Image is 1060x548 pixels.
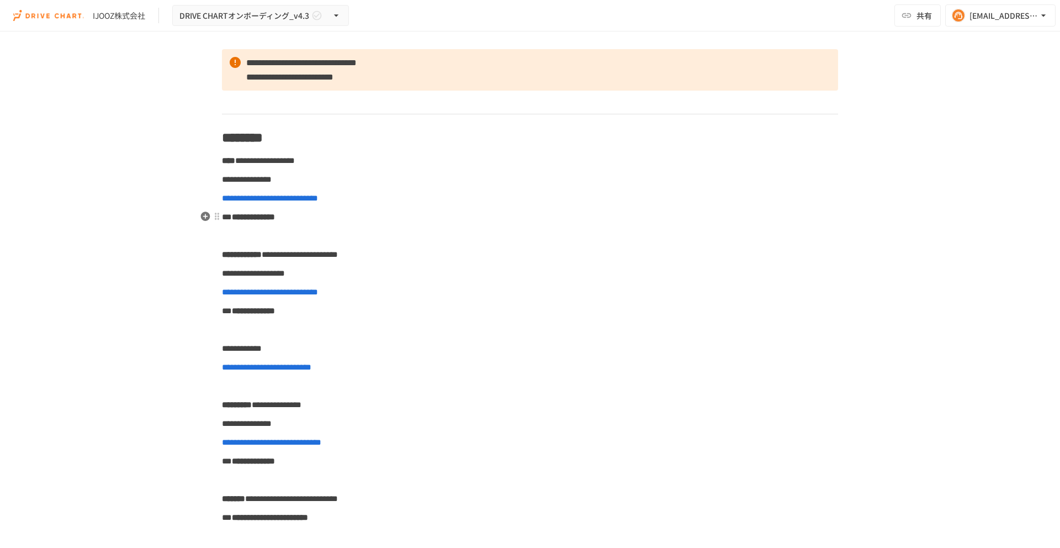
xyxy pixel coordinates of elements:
[894,4,941,27] button: 共有
[172,5,349,27] button: DRIVE CHARTオンボーディング_v4.3
[945,4,1056,27] button: [EMAIL_ADDRESS][DOMAIN_NAME]
[916,9,932,22] span: 共有
[969,9,1038,23] div: [EMAIL_ADDRESS][DOMAIN_NAME]
[13,7,84,24] img: i9VDDS9JuLRLX3JIUyK59LcYp6Y9cayLPHs4hOxMB9W
[179,9,309,23] span: DRIVE CHARTオンボーディング_v4.3
[93,10,145,22] div: IJOOZ株式会社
